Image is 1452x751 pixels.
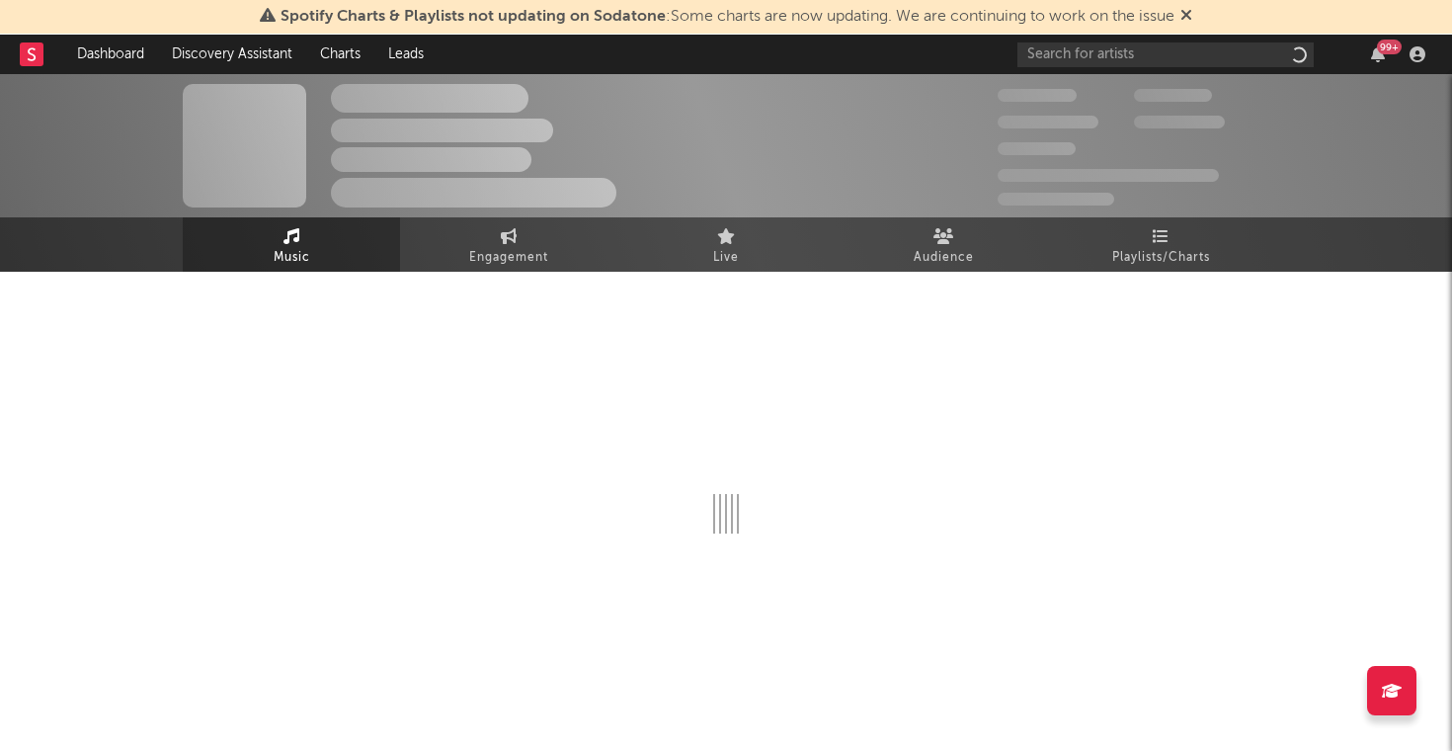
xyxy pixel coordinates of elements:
[1180,9,1192,25] span: Dismiss
[400,217,617,272] a: Engagement
[1052,217,1269,272] a: Playlists/Charts
[306,35,374,74] a: Charts
[998,169,1219,182] span: 50,000,000 Monthly Listeners
[374,35,438,74] a: Leads
[998,116,1098,128] span: 50,000,000
[835,217,1052,272] a: Audience
[281,9,666,25] span: Spotify Charts & Playlists not updating on Sodatone
[998,193,1114,206] span: Jump Score: 85.0
[183,217,400,272] a: Music
[1112,246,1210,270] span: Playlists/Charts
[998,89,1077,102] span: 300,000
[1377,40,1402,54] div: 99 +
[998,142,1076,155] span: 100,000
[469,246,548,270] span: Engagement
[1017,42,1314,67] input: Search for artists
[1134,116,1225,128] span: 1,000,000
[158,35,306,74] a: Discovery Assistant
[617,217,835,272] a: Live
[274,246,310,270] span: Music
[1371,46,1385,62] button: 99+
[914,246,974,270] span: Audience
[63,35,158,74] a: Dashboard
[713,246,739,270] span: Live
[1134,89,1212,102] span: 100,000
[281,9,1174,25] span: : Some charts are now updating. We are continuing to work on the issue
